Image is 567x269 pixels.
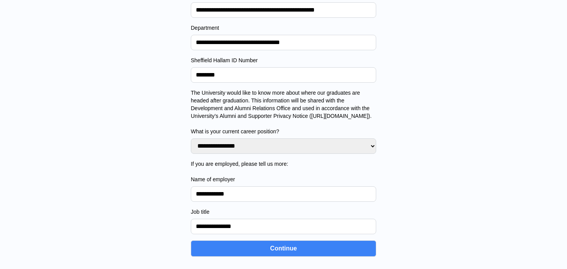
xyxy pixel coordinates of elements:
[191,89,376,135] label: The University would like to know more about where our graduates are headed after graduation. Thi...
[191,24,376,32] label: Department
[191,160,376,183] label: If you are employed, please tell us more: Name of employer
[191,56,376,64] label: Sheffield Hallam ID Number
[191,240,376,257] button: Continue
[191,208,376,216] label: Job title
